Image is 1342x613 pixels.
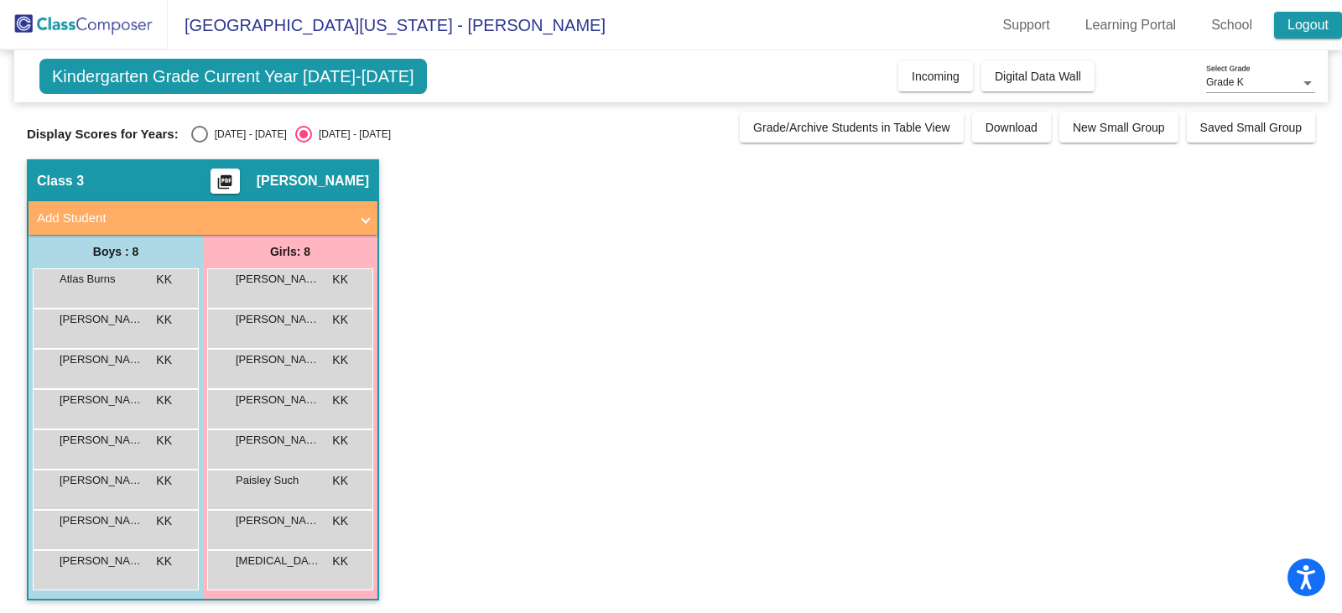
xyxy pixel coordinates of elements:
[1059,112,1178,143] button: New Small Group
[29,235,203,268] div: Boys : 8
[986,121,1038,134] span: Download
[236,351,320,368] span: [PERSON_NAME]
[1073,121,1165,134] span: New Small Group
[60,432,143,449] span: [PERSON_NAME]
[29,201,377,235] mat-expansion-panel-header: Add Student
[332,392,348,409] span: KK
[60,271,143,288] span: Atlas Burns
[156,271,172,288] span: KK
[27,127,179,142] span: Display Scores for Years:
[37,209,349,228] mat-panel-title: Add Student
[236,472,320,489] span: Paisley Such
[236,553,320,569] span: [MEDICAL_DATA][PERSON_NAME]
[912,70,960,83] span: Incoming
[753,121,950,134] span: Grade/Archive Students in Table View
[236,512,320,529] span: [PERSON_NAME]
[1072,12,1190,39] a: Learning Portal
[972,112,1051,143] button: Download
[156,472,172,490] span: KK
[981,61,1095,91] button: Digital Data Wall
[1274,12,1342,39] a: Logout
[37,173,84,190] span: Class 3
[1187,112,1315,143] button: Saved Small Group
[257,173,369,190] span: [PERSON_NAME]
[203,235,377,268] div: Girls: 8
[60,512,143,529] span: [PERSON_NAME]
[898,61,973,91] button: Incoming
[1200,121,1302,134] span: Saved Small Group
[1198,12,1266,39] a: School
[156,432,172,449] span: KK
[236,432,320,449] span: [PERSON_NAME]
[332,351,348,369] span: KK
[60,392,143,408] span: [PERSON_NAME]
[208,127,287,142] div: [DATE] - [DATE]
[191,126,391,143] mat-radio-group: Select an option
[332,472,348,490] span: KK
[156,392,172,409] span: KK
[156,553,172,570] span: KK
[156,512,172,530] span: KK
[990,12,1064,39] a: Support
[995,70,1081,83] span: Digital Data Wall
[236,311,320,328] span: [PERSON_NAME]
[1206,76,1244,88] span: Grade K
[60,351,143,368] span: [PERSON_NAME]
[740,112,964,143] button: Grade/Archive Students in Table View
[332,432,348,449] span: KK
[156,351,172,369] span: KK
[211,169,240,194] button: Print Students Details
[60,553,143,569] span: [PERSON_NAME]
[332,512,348,530] span: KK
[236,271,320,288] span: [PERSON_NAME]
[60,311,143,328] span: [PERSON_NAME]
[332,553,348,570] span: KK
[332,271,348,288] span: KK
[332,311,348,329] span: KK
[168,12,606,39] span: [GEOGRAPHIC_DATA][US_STATE] - [PERSON_NAME]
[60,472,143,489] span: [PERSON_NAME] [PERSON_NAME]
[215,174,235,197] mat-icon: picture_as_pdf
[312,127,391,142] div: [DATE] - [DATE]
[39,59,427,94] span: Kindergarten Grade Current Year [DATE]-[DATE]
[236,392,320,408] span: [PERSON_NAME]
[156,311,172,329] span: KK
